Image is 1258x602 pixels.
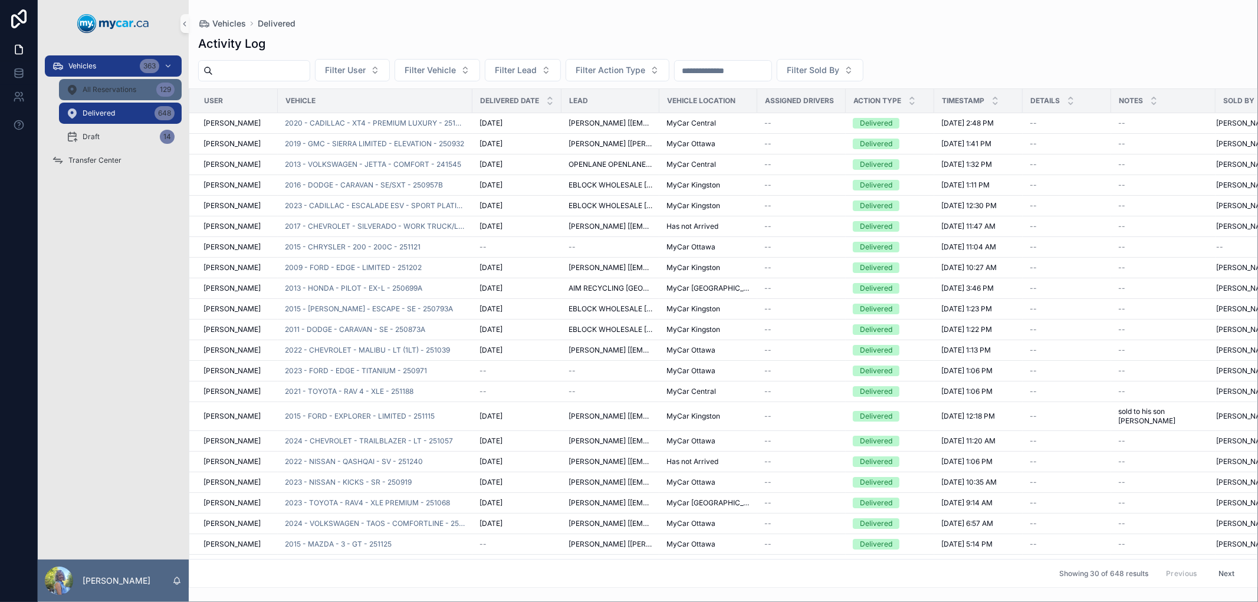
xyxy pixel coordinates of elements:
[285,366,427,376] a: 2023 - FORD - EDGE - TITANIUM - 250971
[860,456,892,467] div: Delivered
[764,139,771,149] span: --
[285,304,453,314] span: 2015 - [PERSON_NAME] - ESCAPE - SE - 250793A
[941,201,997,210] span: [DATE] 12:30 PM
[285,119,465,128] span: 2020 - CADILLAC - XT4 - PREMIUM LUXURY - 251007
[1030,96,1060,106] span: Details
[45,55,182,77] a: Vehicles363
[860,345,892,356] div: Delivered
[569,540,652,549] span: [PERSON_NAME] [[PERSON_NAME][EMAIL_ADDRESS][DOMAIN_NAME]]
[1118,366,1125,376] span: --
[666,325,720,334] span: MyCar Kingston
[1118,457,1125,466] span: --
[860,366,892,376] div: Delivered
[666,201,720,210] span: MyCar Kingston
[156,83,175,97] div: 129
[479,325,502,334] span: [DATE]
[667,96,735,106] span: VEHICLE LOCATION
[495,64,537,76] span: Filter Lead
[160,130,175,144] div: 14
[941,436,996,446] span: [DATE] 11:20 AM
[1030,139,1037,149] span: --
[860,221,892,232] div: Delivered
[569,498,652,508] span: [PERSON_NAME] [[EMAIL_ADDRESS][DOMAIN_NAME]]
[666,519,715,528] span: MyCar Ottawa
[479,540,487,549] span: --
[569,519,652,528] span: [PERSON_NAME] [[EMAIL_ADDRESS][DOMAIN_NAME]]
[285,387,413,396] a: 2021 - TOYOTA - RAV 4 - XLE - 251188
[566,59,669,81] button: Select Button
[480,96,539,106] span: Delivered Date
[203,304,261,314] span: [PERSON_NAME]
[941,519,993,528] span: [DATE] 6:57 AM
[1118,242,1125,252] span: --
[941,263,997,272] span: [DATE] 10:27 AM
[203,263,261,272] span: [PERSON_NAME]
[666,540,715,549] span: MyCar Ottawa
[83,132,100,142] span: Draft
[203,222,261,231] span: [PERSON_NAME]
[285,139,464,149] a: 2019 - GMC - SIERRA LIMITED - ELEVATION - 250932
[764,304,771,314] span: --
[1030,325,1037,334] span: --
[395,59,480,81] button: Select Button
[941,180,990,190] span: [DATE] 1:11 PM
[203,346,261,355] span: [PERSON_NAME]
[569,478,652,487] span: [PERSON_NAME] [[EMAIL_ADDRESS][DOMAIN_NAME]]
[569,387,576,396] span: --
[941,160,992,169] span: [DATE] 1:32 PM
[941,412,995,421] span: [DATE] 12:18 PM
[860,477,892,488] div: Delivered
[285,412,435,421] span: 2015 - FORD - EXPLORER - LIMITED - 251115
[198,18,246,29] a: Vehicles
[569,119,652,128] span: [PERSON_NAME] [[EMAIL_ADDRESS][DOMAIN_NAME]]
[285,180,443,190] span: 2016 - DODGE - CARAVAN - SE/SXT - 250957B
[860,411,892,422] div: Delivered
[203,325,261,334] span: [PERSON_NAME]
[764,366,771,376] span: --
[1118,201,1125,210] span: --
[569,96,588,106] span: Lead
[1216,242,1223,252] span: --
[764,457,771,466] span: --
[1030,180,1037,190] span: --
[203,457,261,466] span: [PERSON_NAME]
[1118,325,1125,334] span: --
[860,324,892,335] div: Delivered
[77,14,149,33] img: App logo
[203,478,261,487] span: [PERSON_NAME]
[764,540,771,549] span: --
[764,284,771,293] span: --
[83,575,150,587] p: [PERSON_NAME]
[59,126,182,147] a: Draft14
[285,96,316,106] span: Vehicle
[203,412,261,421] span: [PERSON_NAME]
[285,325,425,334] span: 2011 - DODGE - CARAVAN - SE - 250873A
[941,366,993,376] span: [DATE] 1:06 PM
[285,160,461,169] a: 2013 - VOLKSWAGEN - JETTA - COMFORT - 241545
[666,242,715,252] span: MyCar Ottawa
[285,284,422,293] span: 2013 - HONDA - PILOT - EX-L - 250699A
[83,85,136,94] span: All Reservations
[258,18,295,29] a: Delivered
[941,346,991,355] span: [DATE] 1:13 PM
[479,222,502,231] span: [DATE]
[479,180,502,190] span: [DATE]
[285,519,465,528] span: 2024 - VOLKSWAGEN - TAOS - COMFORTLINE - 251224
[405,64,456,76] span: Filter Vehicle
[764,242,771,252] span: --
[941,498,993,508] span: [DATE] 9:14 AM
[1118,436,1125,446] span: --
[941,304,992,314] span: [DATE] 1:23 PM
[479,263,502,272] span: [DATE]
[941,325,992,334] span: [DATE] 1:22 PM
[941,457,993,466] span: [DATE] 1:06 PM
[203,498,261,508] span: [PERSON_NAME]
[285,478,412,487] a: 2023 - NISSAN - KICKS - SR - 250919
[285,222,465,231] span: 2017 - CHEVROLET - SILVERADO - WORK TRUCK/LS/FLEET/BASE - 251258
[203,201,261,210] span: [PERSON_NAME]
[1118,519,1125,528] span: --
[479,519,502,528] span: [DATE]
[666,366,715,376] span: MyCar Ottawa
